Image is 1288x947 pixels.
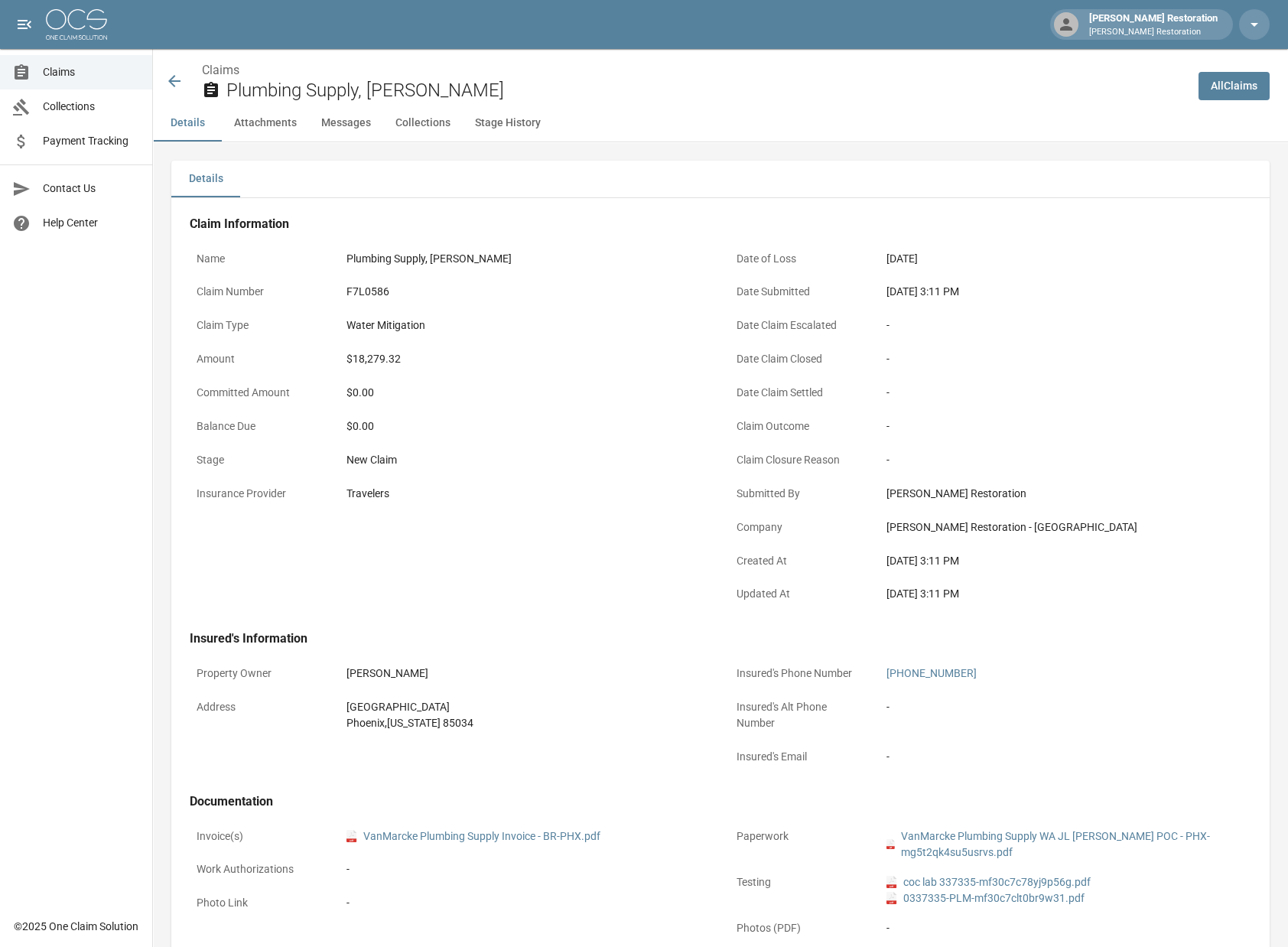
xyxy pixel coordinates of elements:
[202,61,1186,80] nav: breadcrumb
[730,579,867,609] p: Updated At
[190,244,327,274] p: Name
[346,452,704,468] div: New Claim
[346,418,704,434] div: $0.00
[730,913,867,943] p: Photos (PDF)
[346,486,389,502] div: Travelers
[730,378,867,408] p: Date Claim Settled
[886,317,1244,334] div: -
[190,445,327,475] p: Stage
[190,311,327,340] p: Claim Type
[886,486,1244,502] div: [PERSON_NAME] Restoration
[43,215,140,231] span: Help Center
[346,861,704,877] div: -
[346,385,704,401] div: $0.00
[730,412,867,441] p: Claim Outcome
[46,9,107,40] img: ocs-logo-white-transparent.png
[43,99,140,115] span: Collections
[730,546,867,576] p: Created At
[730,244,867,274] p: Date of Loss
[346,666,428,682] div: [PERSON_NAME]
[346,251,512,267] div: Plumbing Supply, [PERSON_NAME]
[886,351,1244,367] div: -
[346,715,473,731] div: Phoenix , [US_STATE] 85034
[886,251,918,267] div: [DATE]
[153,105,1288,142] div: anchor tabs
[730,867,867,897] p: Testing
[222,105,309,142] button: Attachments
[886,890,1085,906] a: pdf0337335-PLM-mf30c7clt0br9w31.pdf
[886,667,977,679] a: [PHONE_NUMBER]
[730,692,867,738] p: Insured's Alt Phone Number
[346,828,600,844] a: pdfVanMarcke Plumbing Supply Invoice - BR-PHX.pdf
[190,378,327,408] p: Committed Amount
[730,445,867,475] p: Claim Closure Reason
[202,63,239,77] a: Claims
[730,344,867,374] p: Date Claim Closed
[1083,11,1224,38] div: [PERSON_NAME] Restoration
[346,317,425,334] div: Water Mitigation
[346,284,389,300] div: F7L0586
[190,479,327,509] p: Insurance Provider
[14,919,138,934] div: © 2025 One Claim Solution
[886,699,890,715] div: -
[43,133,140,149] span: Payment Tracking
[190,822,327,851] p: Invoice(s)
[346,351,401,367] div: $18,279.32
[886,586,1244,602] div: [DATE] 3:11 PM
[1089,26,1218,39] p: [PERSON_NAME] Restoration
[730,479,867,509] p: Submitted By
[171,161,1270,197] div: details tabs
[886,519,1244,535] div: [PERSON_NAME] Restoration - [GEOGRAPHIC_DATA]
[190,692,327,722] p: Address
[886,284,1244,300] div: [DATE] 3:11 PM
[171,161,240,197] button: Details
[730,513,867,542] p: Company
[190,344,327,374] p: Amount
[886,874,1091,890] a: pdfcoc lab 337335-mf30c7c78yj9p56g.pdf
[463,105,553,142] button: Stage History
[886,385,1244,401] div: -
[730,822,867,851] p: Paperwork
[43,181,140,197] span: Contact Us
[346,895,350,911] div: -
[730,277,867,307] p: Date Submitted
[383,105,463,142] button: Collections
[190,277,327,307] p: Claim Number
[9,9,40,40] button: open drawer
[730,311,867,340] p: Date Claim Escalated
[226,80,1186,102] h2: Plumbing Supply, [PERSON_NAME]
[190,888,327,918] p: Photo Link
[886,749,890,765] div: -
[190,412,327,441] p: Balance Due
[886,553,1244,569] div: [DATE] 3:11 PM
[886,828,1244,861] a: pdfVanMarcke Plumbing Supply WA JL [PERSON_NAME] POC - PHX-mg5t2qk4su5usrvs.pdf
[43,64,140,80] span: Claims
[730,659,867,688] p: Insured's Phone Number
[886,920,1244,936] div: -
[190,631,1251,646] h4: Insured's Information
[190,216,1251,232] h4: Claim Information
[153,105,222,142] button: Details
[190,659,327,688] p: Property Owner
[886,418,1244,434] div: -
[1199,72,1270,100] a: AllClaims
[886,452,1244,468] div: -
[309,105,383,142] button: Messages
[190,794,1251,809] h4: Documentation
[346,699,473,715] div: [GEOGRAPHIC_DATA]
[190,854,327,884] p: Work Authorizations
[730,742,867,772] p: Insured's Email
